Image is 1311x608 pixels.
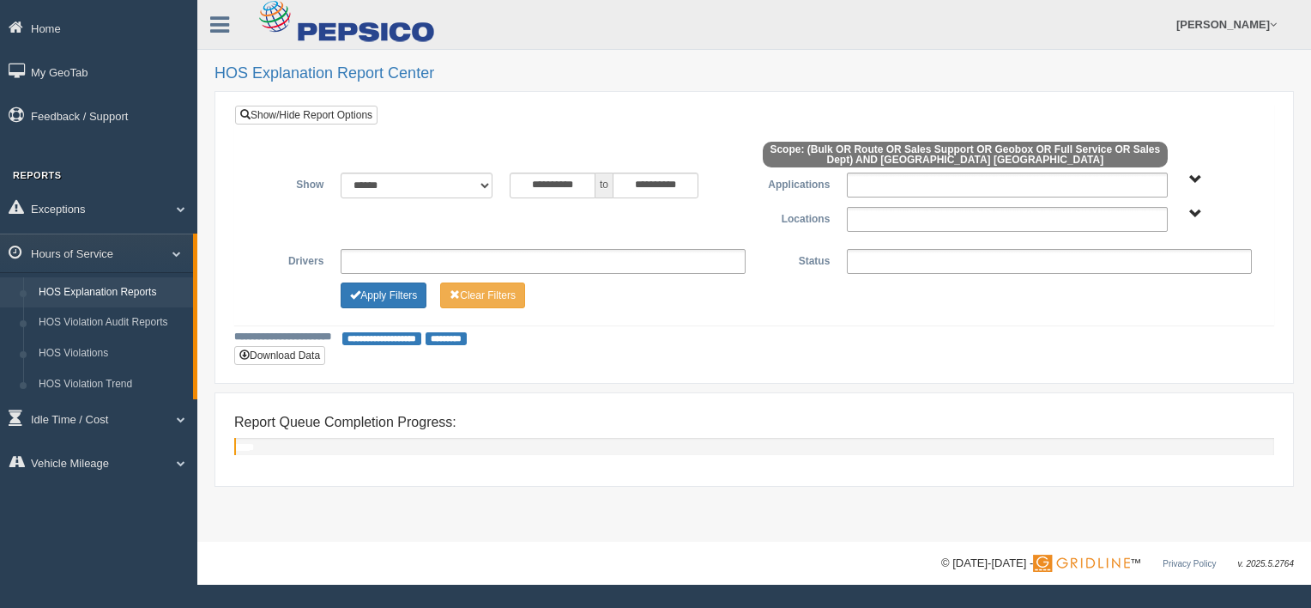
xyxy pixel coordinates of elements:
span: to [595,173,613,198]
label: Applications [754,173,838,193]
button: Change Filter Options [440,283,525,308]
button: Download Data [234,346,325,365]
span: v. 2025.5.2764 [1238,559,1294,568]
a: HOS Violation Trend [31,369,193,400]
a: Privacy Policy [1163,559,1216,568]
div: © [DATE]-[DATE] - ™ [941,555,1294,573]
label: Locations [754,207,838,228]
a: HOS Explanation Reports [31,277,193,308]
label: Drivers [248,249,332,270]
button: Change Filter Options [341,283,426,308]
label: Status [754,249,838,270]
a: HOS Violations [31,338,193,369]
label: Show [248,173,332,193]
span: Scope: (Bulk OR Route OR Sales Support OR Geobox OR Full Service OR Sales Dept) AND [GEOGRAPHIC_D... [763,142,1168,167]
h4: Report Queue Completion Progress: [234,415,1274,430]
img: Gridline [1033,555,1130,572]
a: Show/Hide Report Options [235,106,378,125]
h2: HOS Explanation Report Center [214,65,1294,82]
a: HOS Violation Audit Reports [31,307,193,338]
